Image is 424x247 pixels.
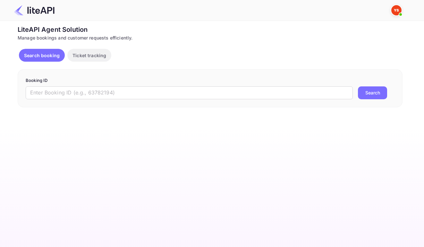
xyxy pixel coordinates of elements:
[14,5,55,15] img: LiteAPI Logo
[358,86,387,99] button: Search
[72,52,106,59] p: Ticket tracking
[26,86,353,99] input: Enter Booking ID (e.g., 63782194)
[391,5,402,15] img: Yandex Support
[18,25,403,34] div: LiteAPI Agent Solution
[18,34,403,41] div: Manage bookings and customer requests efficiently.
[26,77,394,84] p: Booking ID
[24,52,60,59] p: Search booking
